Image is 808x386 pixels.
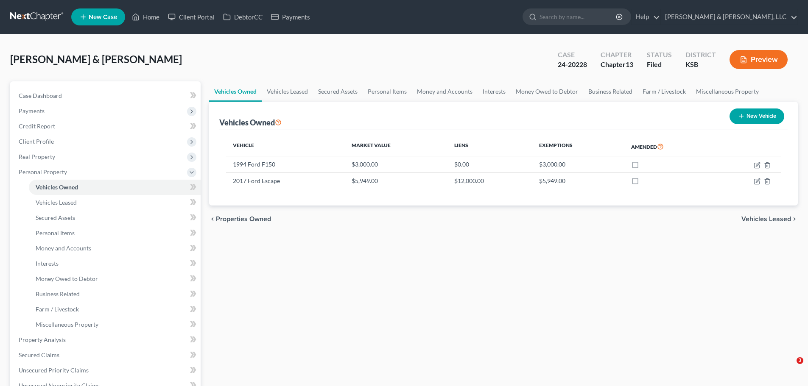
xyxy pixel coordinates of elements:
[540,9,617,25] input: Search by name...
[209,216,216,222] i: chevron_left
[19,351,59,358] span: Secured Claims
[583,81,637,102] a: Business Related
[558,60,587,69] div: 24-20228
[29,286,201,302] a: Business Related
[36,305,79,313] span: Farm / Livestock
[345,172,447,189] td: $5,949.00
[219,117,282,128] div: Vehicles Owned
[626,60,633,68] span: 13
[447,137,532,156] th: Liens
[12,363,201,378] a: Unsecured Priority Claims
[209,81,262,102] a: Vehicles Owned
[313,81,363,102] a: Secured Assets
[19,367,89,374] span: Unsecured Priority Claims
[685,50,716,60] div: District
[29,271,201,286] a: Money Owed to Debtor
[12,347,201,363] a: Secured Claims
[164,9,219,25] a: Client Portal
[36,214,75,221] span: Secured Assets
[219,9,267,25] a: DebtorCC
[36,321,98,328] span: Miscellaneous Property
[558,50,587,60] div: Case
[29,241,201,256] a: Money and Accounts
[447,156,532,172] td: $0.00
[730,108,784,124] button: New Vehicle
[661,9,797,25] a: [PERSON_NAME] & [PERSON_NAME], LLC
[685,60,716,69] div: KSB
[226,172,345,189] td: 2017 Ford Escape
[447,172,532,189] td: $12,000.00
[29,195,201,210] a: Vehicles Leased
[29,317,201,332] a: Miscellaneous Property
[209,216,271,222] button: chevron_left Properties Owned
[532,172,624,189] td: $5,949.00
[36,183,78,191] span: Vehicles Owned
[216,216,271,222] span: Properties Owned
[29,256,201,271] a: Interests
[601,60,633,69] div: Chapter
[36,260,59,267] span: Interests
[511,81,583,102] a: Money Owed to Debtor
[779,357,800,378] iframe: Intercom live chat
[19,107,45,114] span: Payments
[19,168,67,175] span: Personal Property
[29,210,201,225] a: Secured Assets
[29,225,201,241] a: Personal Items
[262,81,313,102] a: Vehicles Leased
[345,156,447,172] td: $3,000.00
[267,9,314,25] a: Payments
[632,9,660,25] a: Help
[741,216,798,222] button: Vehicles Leased chevron_right
[19,122,55,130] span: Credit Report
[363,81,412,102] a: Personal Items
[12,119,201,134] a: Credit Report
[226,137,345,156] th: Vehicle
[36,199,77,206] span: Vehicles Leased
[226,156,345,172] td: 1994 Ford F150
[647,60,672,69] div: Filed
[12,88,201,103] a: Case Dashboard
[12,332,201,347] a: Property Analysis
[36,290,80,297] span: Business Related
[36,275,98,282] span: Money Owed to Debtor
[624,137,715,156] th: Amended
[637,81,691,102] a: Farm / Livestock
[36,244,91,252] span: Money and Accounts
[647,50,672,60] div: Status
[691,81,764,102] a: Miscellaneous Property
[601,50,633,60] div: Chapter
[128,9,164,25] a: Home
[532,156,624,172] td: $3,000.00
[791,216,798,222] i: chevron_right
[797,357,803,364] span: 3
[29,302,201,317] a: Farm / Livestock
[36,229,75,236] span: Personal Items
[89,14,117,20] span: New Case
[730,50,788,69] button: Preview
[478,81,511,102] a: Interests
[10,53,182,65] span: [PERSON_NAME] & [PERSON_NAME]
[532,137,624,156] th: Exemptions
[412,81,478,102] a: Money and Accounts
[19,336,66,343] span: Property Analysis
[19,92,62,99] span: Case Dashboard
[345,137,447,156] th: Market Value
[19,138,54,145] span: Client Profile
[19,153,55,160] span: Real Property
[741,216,791,222] span: Vehicles Leased
[29,180,201,195] a: Vehicles Owned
